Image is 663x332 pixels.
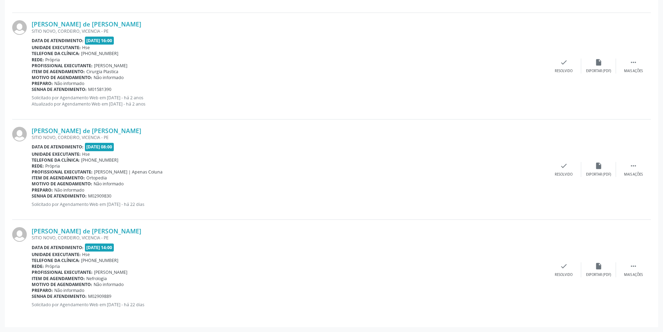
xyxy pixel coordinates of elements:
[630,162,637,170] i: 
[32,86,87,92] b: Senha de atendimento:
[82,151,90,157] span: Hse
[630,59,637,66] i: 
[88,86,111,92] span: M01581390
[560,262,568,270] i: check
[45,57,60,63] span: Própria
[12,127,27,141] img: img
[88,193,111,199] span: M02909830
[32,80,53,86] b: Preparo:
[32,20,141,28] a: [PERSON_NAME] de [PERSON_NAME]
[560,162,568,170] i: check
[32,201,546,207] p: Solicitado por Agendamento Web em [DATE] - há 22 dias
[45,163,60,169] span: Própria
[555,69,573,74] div: Resolvido
[595,59,602,66] i: insert_drive_file
[32,269,93,275] b: Profissional executante:
[32,51,80,56] b: Telefone da clínica:
[94,269,127,275] span: [PERSON_NAME]
[81,257,118,263] span: [PHONE_NUMBER]
[595,262,602,270] i: insert_drive_file
[560,59,568,66] i: check
[32,63,93,69] b: Profissional executante:
[86,69,118,75] span: Cirurgia Plastica
[82,252,90,257] span: Hse
[595,162,602,170] i: insert_drive_file
[32,144,84,150] b: Data de atendimento:
[32,276,85,281] b: Item de agendamento:
[32,293,87,299] b: Senha de atendimento:
[94,281,124,287] span: Não informado
[85,143,114,151] span: [DATE] 08:00
[81,51,118,56] span: [PHONE_NUMBER]
[54,80,84,86] span: Não informado
[32,127,141,134] a: [PERSON_NAME] de [PERSON_NAME]
[94,181,124,187] span: Não informado
[624,172,643,177] div: Mais ações
[85,244,114,252] span: [DATE] 14:00
[32,69,85,75] b: Item de agendamento:
[86,175,107,181] span: Ortopedia
[586,69,611,74] div: Exportar (PDF)
[32,163,44,169] b: Rede:
[54,187,84,193] span: Não informado
[32,245,84,250] b: Data de atendimento:
[85,37,114,45] span: [DATE] 16:00
[32,181,92,187] b: Motivo de agendamento:
[54,287,84,293] span: Não informado
[586,272,611,277] div: Exportar (PDF)
[32,175,85,181] b: Item de agendamento:
[32,187,53,193] b: Preparo:
[32,75,92,80] b: Motivo de agendamento:
[624,272,643,277] div: Mais ações
[82,45,90,51] span: Hse
[32,38,84,44] b: Data de atendimento:
[12,20,27,35] img: img
[94,75,124,80] span: Não informado
[32,263,44,269] b: Rede:
[12,227,27,242] img: img
[32,57,44,63] b: Rede:
[94,63,127,69] span: [PERSON_NAME]
[88,293,111,299] span: M02909889
[81,157,118,163] span: [PHONE_NUMBER]
[586,172,611,177] div: Exportar (PDF)
[32,45,81,51] b: Unidade executante:
[32,257,80,263] b: Telefone da clínica:
[32,169,93,175] b: Profissional executante:
[32,302,546,308] p: Solicitado por Agendamento Web em [DATE] - há 22 dias
[32,157,80,163] b: Telefone da clínica:
[624,69,643,74] div: Mais ações
[32,95,546,107] p: Solicitado por Agendamento Web em [DATE] - há 2 anos Atualizado por Agendamento Web em [DATE] - h...
[32,235,546,241] div: SITIO NOVO, CORDEIRO, VICENCIA - PE
[32,227,141,235] a: [PERSON_NAME] de [PERSON_NAME]
[45,263,60,269] span: Própria
[555,272,573,277] div: Resolvido
[32,252,81,257] b: Unidade executante:
[32,28,546,34] div: SITIO NOVO, CORDEIRO, VICENCIA - PE
[630,262,637,270] i: 
[86,276,107,281] span: Nefrologia
[94,169,163,175] span: [PERSON_NAME] | Apenas Coluna
[32,151,81,157] b: Unidade executante:
[555,172,573,177] div: Resolvido
[32,281,92,287] b: Motivo de agendamento:
[32,287,53,293] b: Preparo:
[32,134,546,140] div: SITIO NOVO, CORDEIRO, VICENCIA - PE
[32,193,87,199] b: Senha de atendimento:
